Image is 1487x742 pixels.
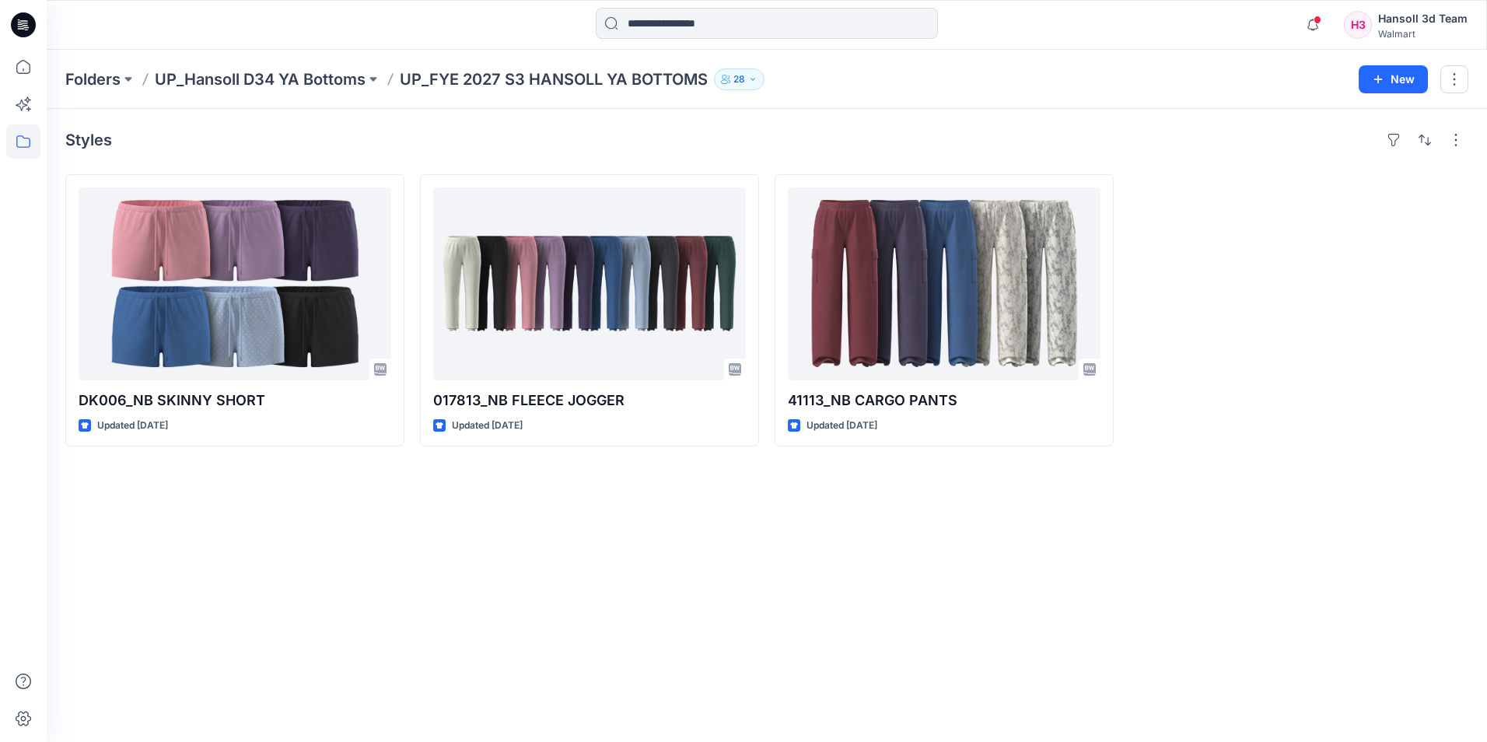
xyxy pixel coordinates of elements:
p: DK006_NB SKINNY SHORT [79,390,391,411]
p: Updated [DATE] [452,418,523,434]
p: Updated [DATE] [97,418,168,434]
p: 017813_NB FLEECE JOGGER [433,390,746,411]
button: New [1359,65,1428,93]
p: Updated [DATE] [806,418,877,434]
button: 28 [714,68,764,90]
p: 28 [733,71,745,88]
div: Walmart [1378,28,1468,40]
a: Folders [65,68,121,90]
p: 41113_NB CARGO PANTS [788,390,1100,411]
div: H3 [1344,11,1372,39]
h4: Styles [65,131,112,149]
a: 017813_NB FLEECE JOGGER [433,187,746,380]
p: UP_FYE 2027 S3 HANSOLL YA BOTTOMS [400,68,708,90]
a: DK006_NB SKINNY SHORT [79,187,391,380]
div: Hansoll 3d Team [1378,9,1468,28]
a: 41113_NB CARGO PANTS [788,187,1100,380]
a: UP_Hansoll D34 YA Bottoms [155,68,366,90]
